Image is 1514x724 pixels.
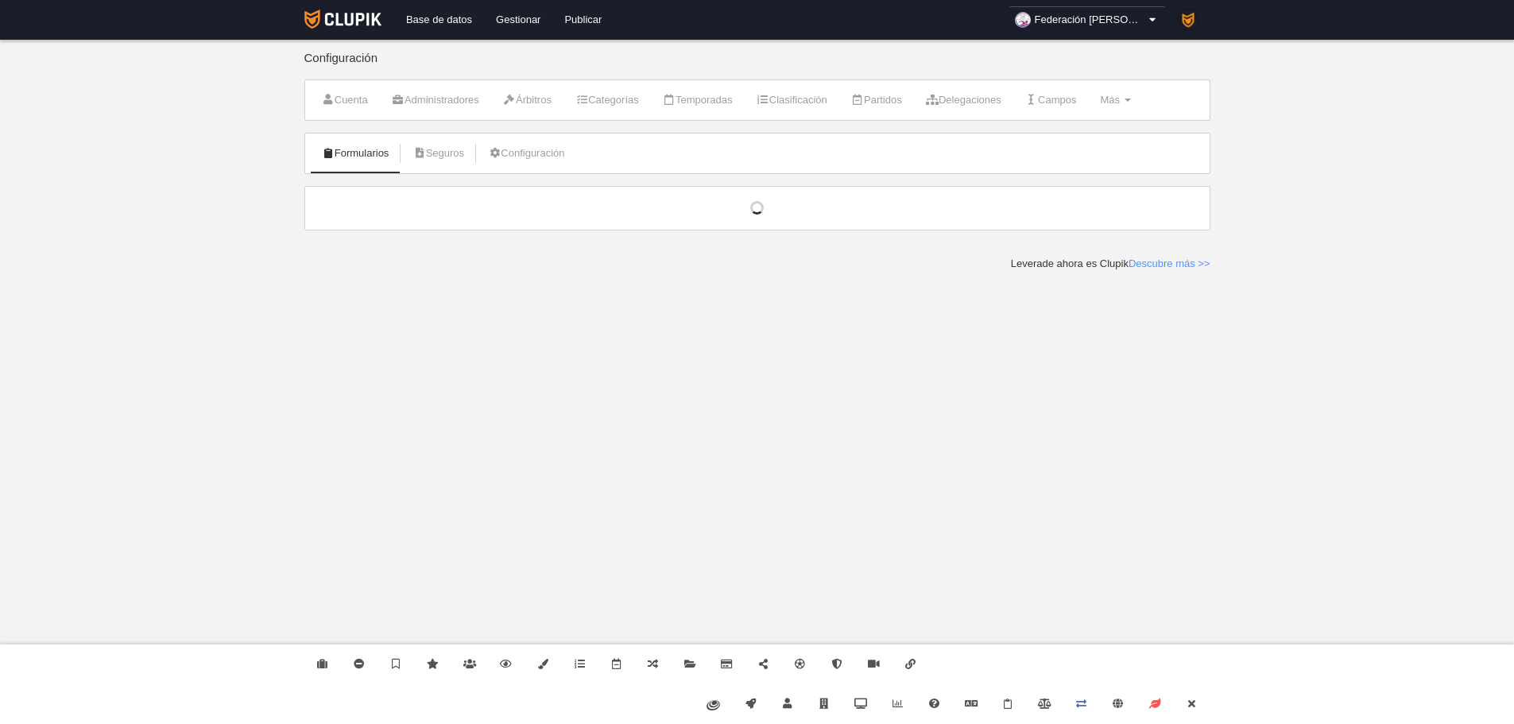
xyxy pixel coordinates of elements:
span: Federación [PERSON_NAME] y León Natación [1035,12,1146,28]
div: Configuración [304,52,1210,79]
a: Formularios [313,141,398,165]
a: Administradores [383,88,488,112]
a: Seguros [404,141,473,165]
img: Clupik [304,10,381,29]
a: Descubre más >> [1129,257,1210,269]
a: Temporadas [654,88,742,112]
div: Cargando [321,201,1194,215]
a: Más [1091,88,1139,112]
img: fiware.svg [707,700,720,710]
a: Partidos [842,88,911,112]
a: Campos [1016,88,1086,112]
img: Oa5IEdbCP38B.30x30.jpg [1015,12,1031,28]
span: Más [1100,94,1120,106]
a: Clasificación [748,88,836,112]
a: Árbitros [494,88,560,112]
a: Delegaciones [917,88,1010,112]
a: Categorías [567,88,648,112]
a: Federación [PERSON_NAME] y León Natación [1009,6,1166,33]
div: Leverade ahora es Clupik [1011,257,1210,271]
img: PaK018JKw3ps.30x30.jpg [1178,10,1198,30]
a: Configuración [479,141,573,165]
a: Cuenta [313,88,377,112]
